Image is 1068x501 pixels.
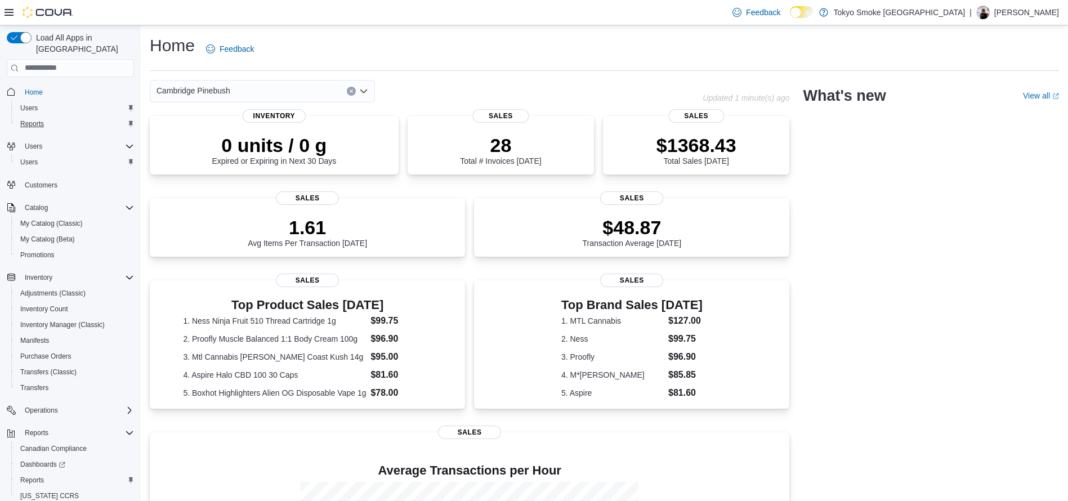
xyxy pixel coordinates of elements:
dd: $127.00 [668,314,703,328]
span: Dashboards [16,458,134,471]
span: Purchase Orders [16,350,134,363]
a: Transfers (Classic) [16,365,81,379]
span: Users [20,104,38,113]
span: Transfers (Classic) [16,365,134,379]
span: Users [20,140,134,153]
input: Dark Mode [790,6,814,18]
button: Reports [11,116,138,132]
a: Canadian Compliance [16,442,91,455]
p: $48.87 [583,216,682,239]
a: Promotions [16,248,59,262]
dd: $78.00 [370,386,431,400]
dt: 1. MTL Cannabis [561,315,664,326]
dt: 3. Proofly [561,351,664,363]
button: Operations [2,402,138,418]
span: Dashboards [20,460,65,469]
dt: 2. Proofly Muscle Balanced 1:1 Body Cream 100g [183,333,366,345]
span: Promotions [16,248,134,262]
span: Dark Mode [790,18,790,19]
span: Inventory Count [20,305,68,314]
a: Customers [20,178,62,192]
p: 1.61 [248,216,367,239]
button: Inventory [2,270,138,285]
span: Sales [473,109,529,123]
a: Inventory Count [16,302,73,316]
a: Reports [16,473,48,487]
button: Inventory Manager (Classic) [11,317,138,333]
div: Transaction Average [DATE] [583,216,682,248]
span: Home [20,85,134,99]
button: Customers [2,177,138,193]
button: Catalog [20,201,52,214]
a: Dashboards [16,458,70,471]
dd: $85.85 [668,368,703,382]
span: Operations [25,406,58,415]
span: Users [20,158,38,167]
p: 28 [460,134,541,156]
a: Home [20,86,47,99]
a: My Catalog (Classic) [16,217,87,230]
h1: Home [150,34,195,57]
span: Load All Apps in [GEOGRAPHIC_DATA] [32,32,134,55]
button: Open list of options [359,87,368,96]
span: Inventory Manager (Classic) [16,318,134,332]
span: Adjustments (Classic) [20,289,86,298]
span: Adjustments (Classic) [16,287,134,300]
button: Transfers [11,380,138,396]
span: Home [25,88,43,97]
button: My Catalog (Classic) [11,216,138,231]
button: Reports [11,472,138,488]
span: Users [16,101,134,115]
button: Reports [20,426,53,440]
span: Customers [20,178,134,192]
span: Operations [20,404,134,417]
span: Customers [25,181,57,190]
dt: 5. Boxhot Highlighters Alien OG Disposable Vape 1g [183,387,366,399]
button: Manifests [11,333,138,348]
div: Avg Items Per Transaction [DATE] [248,216,367,248]
a: Users [16,101,42,115]
dd: $95.00 [370,350,431,364]
span: Reports [20,119,44,128]
span: Purchase Orders [20,352,72,361]
span: Catalog [25,203,48,212]
h3: Top Brand Sales [DATE] [561,298,703,312]
a: Purchase Orders [16,350,76,363]
span: Catalog [20,201,134,214]
dt: 3. Mtl Cannabis [PERSON_NAME] Coast Kush 14g [183,351,366,363]
span: Sales [438,426,501,439]
span: Users [16,155,134,169]
button: Users [11,154,138,170]
span: [US_STATE] CCRS [20,491,79,500]
button: Catalog [2,200,138,216]
span: Reports [16,473,134,487]
span: Users [25,142,42,151]
span: My Catalog (Classic) [16,217,134,230]
span: My Catalog (Beta) [16,232,134,246]
a: Feedback [728,1,785,24]
button: Operations [20,404,62,417]
button: Home [2,84,138,100]
button: Promotions [11,247,138,263]
span: Sales [276,191,339,205]
span: Reports [20,426,134,440]
div: Glenn Cook [976,6,990,19]
button: Adjustments (Classic) [11,285,138,301]
span: My Catalog (Classic) [20,219,83,228]
span: Sales [600,191,663,205]
span: Canadian Compliance [20,444,87,453]
p: [PERSON_NAME] [994,6,1059,19]
dd: $96.90 [668,350,703,364]
h2: What's new [803,87,886,105]
button: Purchase Orders [11,348,138,364]
dd: $81.60 [668,386,703,400]
button: Users [11,100,138,116]
dt: 1. Ness Ninja Fruit 510 Thread Cartridge 1g [183,315,366,326]
a: Users [16,155,42,169]
img: Cova [23,7,73,18]
span: Sales [276,274,339,287]
div: Total Sales [DATE] [656,134,736,165]
span: Feedback [746,7,780,18]
a: Adjustments (Classic) [16,287,90,300]
span: Transfers [20,383,48,392]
